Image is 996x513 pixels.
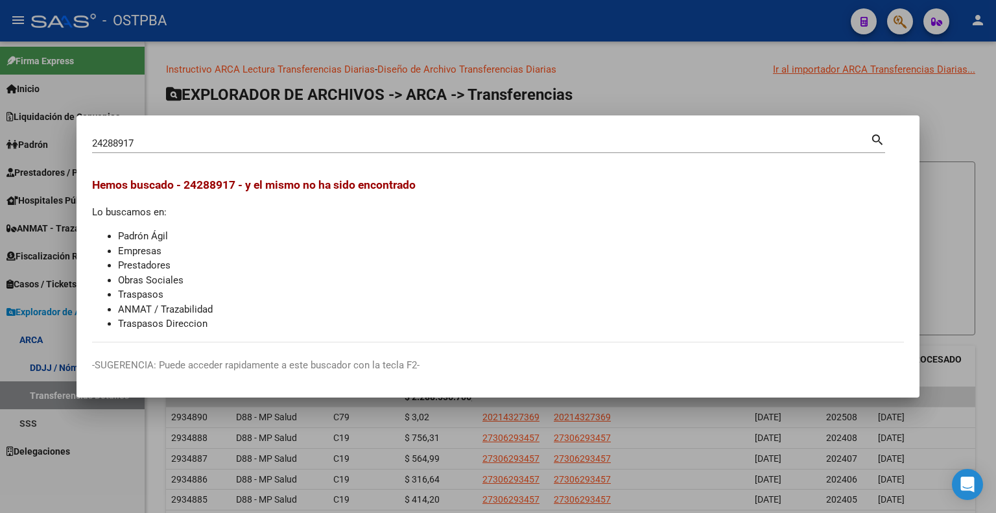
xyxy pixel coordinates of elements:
[870,131,885,147] mat-icon: search
[92,178,416,191] span: Hemos buscado - 24288917 - y el mismo no ha sido encontrado
[118,244,904,259] li: Empresas
[118,229,904,244] li: Padrón Ágil
[118,302,904,317] li: ANMAT / Trazabilidad
[118,258,904,273] li: Prestadores
[118,316,904,331] li: Traspasos Direccion
[118,287,904,302] li: Traspasos
[952,469,983,500] div: Open Intercom Messenger
[92,358,904,373] p: -SUGERENCIA: Puede acceder rapidamente a este buscador con la tecla F2-
[92,176,904,331] div: Lo buscamos en:
[118,273,904,288] li: Obras Sociales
